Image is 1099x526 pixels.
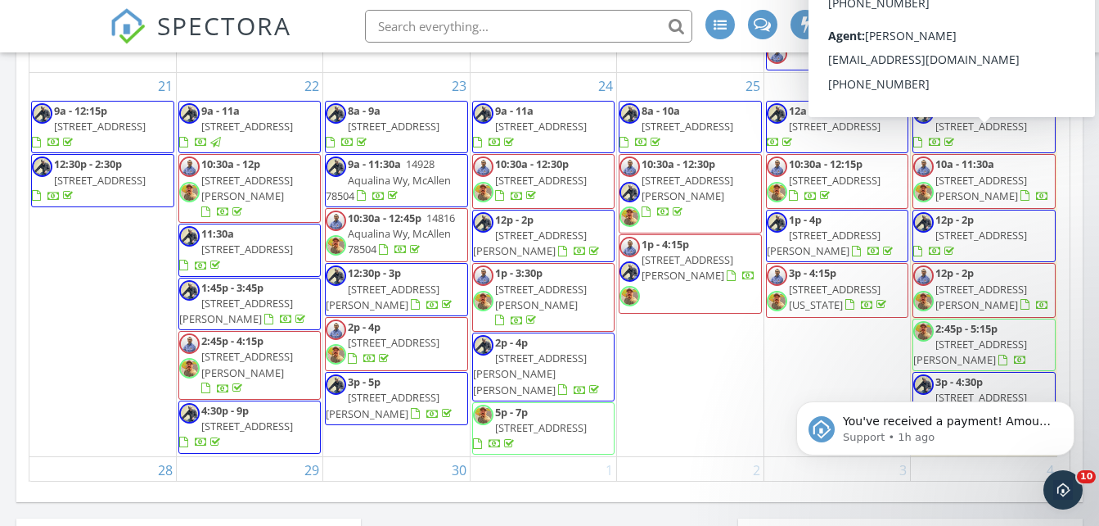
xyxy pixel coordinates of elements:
span: [STREET_ADDRESS] [348,335,439,350]
a: 4:30p - 9p [STREET_ADDRESS] [179,403,293,449]
span: 12:30p - 2:30p [54,156,122,171]
span: 10:30a - 12:15p [789,156,863,171]
span: [STREET_ADDRESS] [201,242,293,256]
span: [STREET_ADDRESS][PERSON_NAME] [935,173,1027,203]
a: Go to September 23, 2025 [448,73,470,99]
span: [STREET_ADDRESS][PERSON_NAME] [642,173,733,203]
a: 2:45p - 4:15p [STREET_ADDRESS][PERSON_NAME] [178,331,321,400]
span: [STREET_ADDRESS] [495,420,587,435]
span: 10:30a - 12:45p [348,211,421,225]
a: 12p - 2p [STREET_ADDRESS][PERSON_NAME] [912,263,1056,317]
img: img_20250720_185139_380.jpg [913,182,934,202]
img: gpjzplpgcnr3.png [767,212,787,233]
span: SPECTORA [157,8,291,43]
span: 10 [1077,470,1096,483]
a: 8a - 10a [STREET_ADDRESS] [619,101,761,154]
span: 8a - 9a [348,103,381,118]
span: [STREET_ADDRESS][PERSON_NAME] [642,252,733,283]
span: 2:45p - 4:15p [201,333,263,348]
a: 10:30a - 12:30p [STREET_ADDRESS] [495,156,587,202]
span: 2p - 4p [495,335,528,350]
span: 4:30p - 9p [201,403,249,418]
a: 12a - 1:30a [STREET_ADDRESS] [767,103,881,149]
a: 3p - 5p [STREET_ADDRESS][PERSON_NAME] [325,372,467,425]
a: Go to September 25, 2025 [742,73,763,99]
span: 11:30a [201,226,234,241]
span: [STREET_ADDRESS] [201,119,293,134]
a: Go to October 2, 2025 [750,457,763,483]
span: 2:45p - 5:15p [935,321,998,336]
a: 10:30a - 12p [STREET_ADDRESS][PERSON_NAME] [178,154,321,223]
a: Go to September 29, 2025 [301,457,322,483]
span: [STREET_ADDRESS] [935,119,1027,134]
a: 2p - 4p [STREET_ADDRESS][PERSON_NAME][PERSON_NAME] [473,335,602,397]
a: 3p - 4:15p [STREET_ADDRESS][US_STATE] [789,265,890,311]
span: 1:45p - 3:45p [201,280,263,295]
img: img_20250720_185139_380.jpg [767,182,787,202]
span: 9a - 11a [201,103,240,118]
a: 12:30p - 2:30p [STREET_ADDRESS] [32,156,146,202]
a: 12:30p - 3p [STREET_ADDRESS][PERSON_NAME] [325,263,467,316]
span: [STREET_ADDRESS] [54,119,146,134]
a: 3p - 5p [STREET_ADDRESS][PERSON_NAME] [326,374,455,420]
a: 1p - 4:15p [STREET_ADDRESS][PERSON_NAME] [642,237,755,283]
span: 9a - 11:30a [348,156,401,171]
a: 9a - 12:15p [STREET_ADDRESS] [32,103,146,149]
a: 8a - 9a [STREET_ADDRESS] [325,101,467,154]
a: 2p - 4p [STREET_ADDRESS] [348,320,439,365]
a: Go to September 21, 2025 [155,73,176,99]
img: gpjzplpgcnr3.png [32,103,52,124]
img: img_20250720_185139_380.jpg [473,405,493,425]
span: [STREET_ADDRESS] [54,173,146,188]
span: 10:30a - 12:30p [495,156,569,171]
span: [STREET_ADDRESS][PERSON_NAME] [326,390,439,420]
span: [STREET_ADDRESS][PERSON_NAME][PERSON_NAME] [473,351,587,397]
img: profile_pic.jpg [619,156,640,177]
span: 9a - 11a [935,103,974,118]
img: gpjzplpgcnr3.png [179,103,200,124]
td: Go to September 26, 2025 [763,72,910,456]
a: 11:30a [STREET_ADDRESS] [179,226,293,272]
div: [PERSON_NAME] [860,10,966,26]
img: img_20250720_185139_380.jpg [473,291,493,311]
a: 9a - 11a [STREET_ADDRESS] [472,101,615,154]
td: Go to September 21, 2025 [29,72,176,456]
span: 10a - 11:30a [935,156,994,171]
img: gpjzplpgcnr3.png [473,212,493,233]
a: 12p - 2p [STREET_ADDRESS][PERSON_NAME] [473,212,602,258]
img: profile_pic.jpg [326,211,346,231]
a: 10:30a - 12:15p [STREET_ADDRESS] [789,156,881,202]
span: 12p - 2p [935,212,974,227]
img: img_20250720_185139_380.jpg [767,291,787,311]
span: 3p - 4:15p [789,265,836,280]
img: profile_pic.jpg [619,237,640,257]
span: 12:30p - 3p [348,265,401,280]
span: 1p - 3:30p [495,265,543,280]
a: 1p - 4p [STREET_ADDRESS][PERSON_NAME] [766,210,908,263]
img: gpjzplpgcnr3.png [326,103,346,124]
td: Go to September 25, 2025 [617,72,763,456]
span: [STREET_ADDRESS][US_STATE] [789,282,881,312]
a: 10:30a - 12:45p 14816 Aqualina Wy, McAllen 78504 [348,211,455,256]
a: 9a - 11:30a 14928 Aqualina Wy, McAllen 78504 [326,156,451,202]
img: img_20250720_185139_380.jpg [179,358,200,379]
img: gpjzplpgcnr3.png [32,156,52,177]
a: SPECTORA [110,22,291,57]
span: 9a - 11a [495,103,534,118]
span: [STREET_ADDRESS] [201,419,293,433]
span: [STREET_ADDRESS][PERSON_NAME] [201,349,293,379]
a: 8a - 10a [STREET_ADDRESS] [619,103,733,149]
img: gpjzplpgcnr3.png [913,212,934,233]
input: Search everything... [365,10,692,43]
span: [STREET_ADDRESS][PERSON_NAME] [179,296,293,326]
span: [STREET_ADDRESS] [495,173,587,188]
span: [STREET_ADDRESS][PERSON_NAME] [326,282,439,312]
span: [STREET_ADDRESS] [789,119,881,134]
span: [STREET_ADDRESS][PERSON_NAME] [767,228,881,258]
img: gpjzplpgcnr3.png [619,261,640,282]
a: 9a - 11a [STREET_ADDRESS] [178,101,321,154]
a: 1p - 3:30p [STREET_ADDRESS][PERSON_NAME] [472,263,615,332]
a: 5p - 7p [STREET_ADDRESS] [473,405,587,451]
span: [STREET_ADDRESS] [935,228,1027,243]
